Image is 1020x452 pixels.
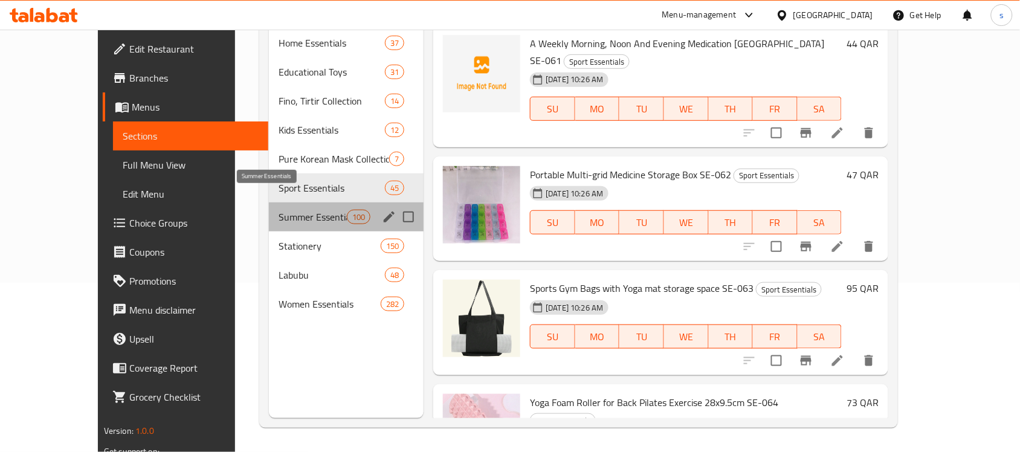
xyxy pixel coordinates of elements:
span: Edit Menu [123,187,259,201]
img: Sports Gym Bags with Yoga mat storage space SE-063 [443,280,520,357]
a: Edit menu item [830,126,845,140]
h6: 47 QAR [847,166,879,183]
div: items [385,181,404,195]
span: TH [714,328,749,346]
a: Edit menu item [830,354,845,368]
span: SU [535,214,570,231]
img: A Weekly Morning, Noon And Evening Medication Pill Box SE-061 [443,35,520,112]
span: TU [624,100,659,118]
div: Summer Essentials100edit [269,202,424,231]
h6: 44 QAR [847,35,879,52]
div: Educational Toys31 [269,57,424,86]
span: Pure Korean Mask Collection [279,152,389,166]
span: Coverage Report [129,361,259,375]
span: 12 [386,124,404,136]
span: s [999,8,1004,22]
button: Branch-specific-item [792,346,821,375]
span: 150 [381,241,404,252]
div: Labubu48 [269,260,424,289]
span: Branches [129,71,259,85]
a: Menus [103,92,268,121]
span: TU [624,328,659,346]
span: 45 [386,182,404,194]
a: Promotions [103,266,268,295]
span: TH [714,214,749,231]
div: Sport Essentials45 [269,173,424,202]
a: Edit Restaurant [103,34,268,63]
div: Sport Essentials [756,282,822,297]
button: MO [575,210,620,234]
span: Home Essentials [279,36,385,50]
span: 1.0.0 [135,423,154,439]
span: 31 [386,66,404,78]
span: TU [624,214,659,231]
span: WE [669,214,704,231]
span: 37 [386,37,404,49]
span: Sport Essentials [757,283,821,297]
span: MO [580,100,615,118]
a: Coupons [103,237,268,266]
a: Coverage Report [103,354,268,383]
div: Home Essentials37 [269,28,424,57]
button: FR [753,97,798,121]
span: Sport Essentials [564,55,629,69]
span: SA [802,328,838,346]
span: MO [580,328,615,346]
span: Fino, Tirtir Collection [279,94,385,108]
span: Select to update [764,348,789,373]
button: MO [575,97,620,121]
img: Portable Multi-grid Medicine Storage Box SE-062 [443,166,520,244]
span: 48 [386,270,404,281]
span: Portable Multi-grid Medicine Storage Box SE-062 [530,166,731,184]
button: FR [753,210,798,234]
span: Select to update [764,234,789,259]
span: SA [802,214,838,231]
span: Labubu [279,268,385,282]
span: Edit Restaurant [129,42,259,56]
span: TH [714,100,749,118]
span: 7 [390,153,404,165]
div: Kids Essentials12 [269,115,424,144]
button: Branch-specific-item [792,118,821,147]
span: A Weekly Morning, Noon And Evening Medication [GEOGRAPHIC_DATA] SE-061 [530,34,824,69]
span: Sport Essentials [279,181,385,195]
span: FR [758,214,793,231]
span: SU [535,328,570,346]
span: MO [580,214,615,231]
span: Sport Essentials [734,169,799,182]
button: MO [575,324,620,349]
span: Women Essentials [279,297,381,311]
div: Stationery150 [269,231,424,260]
span: [DATE] 10:26 AM [541,74,608,85]
button: WE [664,324,709,349]
div: items [385,36,404,50]
button: WE [664,97,709,121]
h6: 73 QAR [847,394,879,411]
div: Menu-management [662,8,737,22]
span: Sports Gym Bags with Yoga mat storage space SE-063 [530,279,754,297]
span: Choice Groups [129,216,259,230]
button: FR [753,324,798,349]
button: SA [798,97,842,121]
span: Menus [132,100,259,114]
div: Sport Essentials [530,413,596,428]
div: Sport Essentials [564,54,630,69]
a: Choice Groups [103,208,268,237]
button: TH [709,210,754,234]
span: Yoga Foam Roller for Back Pilates Exercise 28x9.5cm SE-064 [530,393,778,412]
button: TU [619,324,664,349]
a: Menu disclaimer [103,295,268,324]
a: Edit menu item [830,239,845,254]
div: items [385,268,404,282]
span: Kids Essentials [279,123,385,137]
div: items [385,65,404,79]
button: edit [380,208,398,226]
button: SU [530,210,575,234]
button: WE [664,210,709,234]
div: Women Essentials282 [269,289,424,318]
span: Stationery [279,239,381,253]
span: FR [758,100,793,118]
span: SU [535,100,570,118]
